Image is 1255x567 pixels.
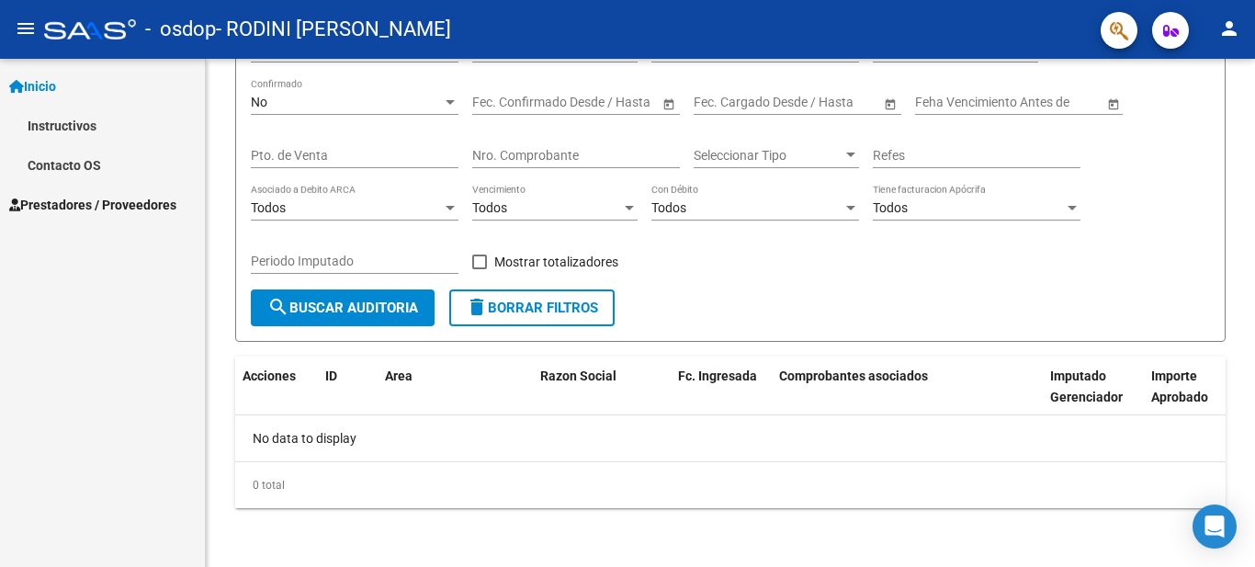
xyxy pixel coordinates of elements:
datatable-header-cell: ID [318,357,378,437]
span: Inicio [9,76,56,96]
datatable-header-cell: Fc. Ingresada [671,357,772,437]
button: Open calendar [1103,94,1123,113]
input: Fecha inicio [694,95,761,110]
span: Importe Aprobado [1151,369,1208,404]
mat-icon: menu [15,17,37,40]
span: Seleccionar Tipo [694,148,842,164]
span: Imputado Gerenciador [1050,369,1123,404]
span: Razon Social [540,369,616,383]
div: No data to display [235,415,1226,461]
span: - osdop [145,9,216,50]
input: Fecha inicio [472,95,539,110]
mat-icon: search [267,296,289,318]
span: Comprobantes asociados [779,369,928,383]
span: No [251,95,267,109]
span: Borrar Filtros [466,300,598,316]
span: Buscar Auditoria [267,300,418,316]
span: Prestadores / Proveedores [9,195,176,215]
input: Fecha fin [776,95,866,110]
button: Open calendar [659,94,678,113]
span: Acciones [243,369,296,383]
datatable-header-cell: Razon Social [533,357,671,437]
button: Open calendar [880,94,899,113]
datatable-header-cell: Imputado Gerenciador [1043,357,1144,437]
div: 0 total [235,462,1226,508]
span: - RODINI [PERSON_NAME] [216,9,451,50]
span: Todos [873,200,908,215]
datatable-header-cell: Area [378,357,506,437]
span: ID [325,369,337,383]
button: Buscar Auditoria [251,289,435,326]
span: Todos [651,200,686,215]
span: Fc. Ingresada [678,369,757,383]
div: Open Intercom Messenger [1193,505,1237,549]
input: Fecha fin [555,95,645,110]
datatable-header-cell: Acciones [235,357,318,437]
datatable-header-cell: Importe Aprobado [1144,357,1245,437]
datatable-header-cell: Comprobantes asociados [772,357,1043,437]
span: Area [385,369,413,383]
mat-icon: delete [466,296,488,318]
span: Todos [472,200,507,215]
button: Borrar Filtros [449,289,615,326]
mat-icon: person [1218,17,1240,40]
span: Mostrar totalizadores [494,251,618,273]
span: Todos [251,200,286,215]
